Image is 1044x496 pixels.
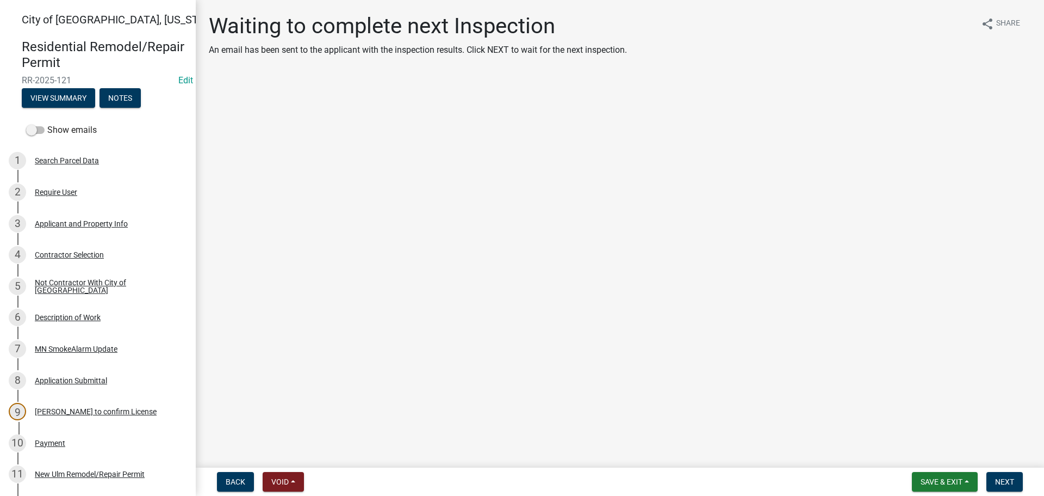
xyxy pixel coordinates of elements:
[9,246,26,264] div: 4
[9,215,26,232] div: 3
[35,188,77,196] div: Require User
[921,477,962,486] span: Save & Exit
[996,17,1020,30] span: Share
[178,75,193,85] wm-modal-confirm: Edit Application Number
[271,477,289,486] span: Void
[22,39,187,71] h4: Residential Remodel/Repair Permit
[100,88,141,108] button: Notes
[9,183,26,201] div: 2
[263,472,304,492] button: Void
[226,477,245,486] span: Back
[35,345,117,353] div: MN SmokeAlarm Update
[35,377,107,384] div: Application Submittal
[9,434,26,452] div: 10
[981,17,994,30] i: share
[22,94,95,103] wm-modal-confirm: Summary
[912,472,978,492] button: Save & Exit
[35,279,178,294] div: Not Contractor With City of [GEOGRAPHIC_DATA]
[22,13,220,26] span: City of [GEOGRAPHIC_DATA], [US_STATE]
[9,278,26,295] div: 5
[9,309,26,326] div: 6
[22,88,95,108] button: View Summary
[986,472,1023,492] button: Next
[35,314,101,321] div: Description of Work
[35,220,128,228] div: Applicant and Property Info
[9,152,26,169] div: 1
[178,75,193,85] a: Edit
[35,251,104,259] div: Contractor Selection
[26,124,97,137] label: Show emails
[972,13,1029,34] button: shareShare
[35,408,157,415] div: [PERSON_NAME] to confirm License
[9,372,26,389] div: 8
[100,94,141,103] wm-modal-confirm: Notes
[35,157,99,164] div: Search Parcel Data
[995,477,1014,486] span: Next
[217,472,254,492] button: Back
[22,75,174,85] span: RR-2025-121
[35,439,65,447] div: Payment
[209,13,627,39] h1: Waiting to complete next Inspection
[35,470,145,478] div: New Ulm Remodel/Repair Permit
[209,44,627,57] p: An email has been sent to the applicant with the inspection results. Click NEXT to wait for the n...
[9,403,26,420] div: 9
[9,466,26,483] div: 11
[9,340,26,358] div: 7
